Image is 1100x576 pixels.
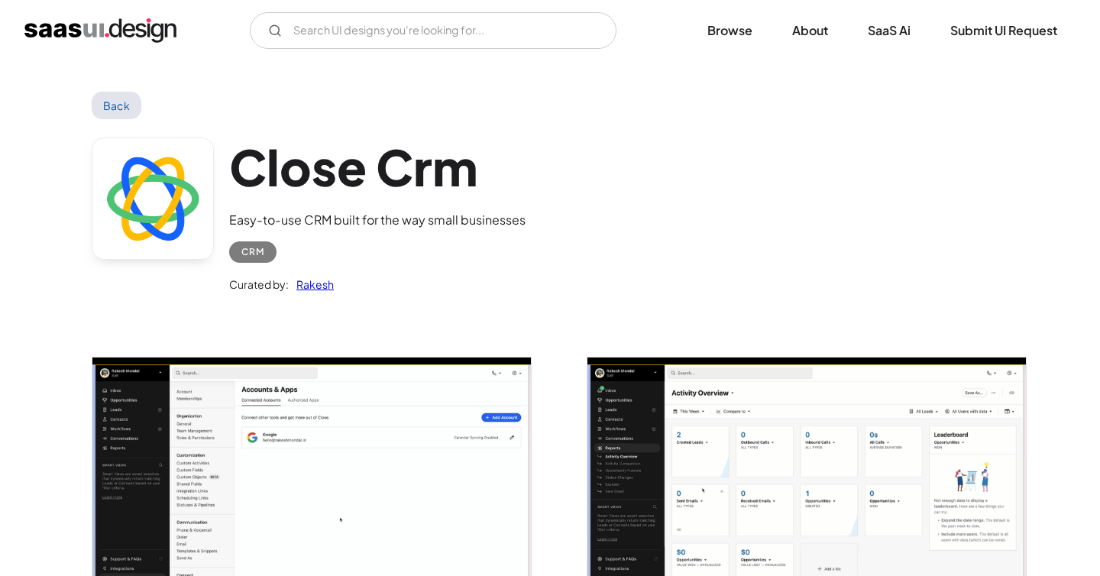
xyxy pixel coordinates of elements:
a: About [774,14,846,47]
a: home [24,18,176,43]
h1: Close Crm [229,138,526,196]
div: CRM [241,243,264,261]
a: Rakesh [289,275,334,293]
div: Curated by: [229,275,289,293]
a: Browse [689,14,771,47]
div: Easy-to-use CRM built for the way small businesses [229,211,526,229]
a: Submit UI Request [932,14,1076,47]
a: Back [92,92,141,119]
input: Search UI designs you're looking for... [250,12,616,49]
a: SaaS Ai [849,14,929,47]
form: Email Form [250,12,616,49]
